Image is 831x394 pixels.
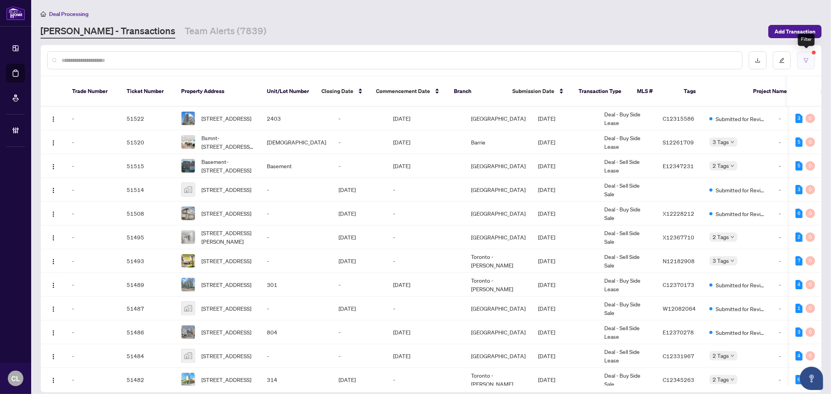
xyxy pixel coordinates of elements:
[332,273,387,297] td: -
[598,297,656,320] td: Deal - Buy Side Sale
[532,107,598,130] td: [DATE]
[749,51,767,69] button: download
[41,11,46,17] span: home
[120,368,175,392] td: 51482
[332,178,387,202] td: [DATE]
[201,257,251,265] span: [STREET_ADDRESS]
[663,162,694,169] span: E12347231
[332,130,387,154] td: -
[332,202,387,225] td: [DATE]
[730,235,734,239] span: down
[663,234,694,241] span: X12367710
[755,58,760,63] span: download
[120,76,175,107] th: Ticket Number
[806,137,815,147] div: 0
[506,76,572,107] th: Submission Date
[532,249,598,273] td: [DATE]
[465,130,532,154] td: Barrie
[201,157,254,174] span: Basement-[STREET_ADDRESS]
[49,11,88,18] span: Deal Processing
[332,154,387,178] td: -
[332,225,387,249] td: [DATE]
[773,297,819,320] td: -
[730,354,734,358] span: down
[806,304,815,313] div: 0
[775,25,815,38] span: Add Transaction
[796,375,803,384] div: 6
[800,367,823,390] button: Open asap
[663,352,694,359] span: C12331967
[773,51,791,69] button: edit
[201,375,251,384] span: [STREET_ADDRESS]
[598,130,656,154] td: Deal - Buy Side Lease
[120,130,175,154] td: 51520
[678,76,747,107] th: Tags
[175,76,261,107] th: Property Address
[182,159,195,172] img: thumbnail-img
[796,137,803,147] div: 5
[796,304,803,313] div: 1
[773,130,819,154] td: -
[261,320,332,344] td: 804
[47,350,60,362] button: Logo
[50,164,56,170] img: Logo
[387,344,465,368] td: [DATE]
[716,114,766,123] span: Submitted for Review
[66,178,120,202] td: -
[512,87,554,95] span: Submission Date
[261,225,332,249] td: -
[66,154,120,178] td: -
[773,273,819,297] td: -
[182,230,195,244] img: thumbnail-img
[796,161,803,171] div: 5
[201,304,251,313] span: [STREET_ADDRESS]
[806,232,815,242] div: 0
[261,297,332,320] td: -
[796,256,803,266] div: 7
[387,225,465,249] td: -
[41,25,175,39] a: [PERSON_NAME] - Transactions
[261,76,315,107] th: Unit/Lot Number
[387,273,465,297] td: [DATE]
[261,107,332,130] td: 2403
[50,282,56,288] img: Logo
[773,249,819,273] td: -
[66,202,120,225] td: -
[120,273,175,297] td: 51489
[797,51,815,69] button: filter
[713,137,729,146] span: 3 Tags
[50,377,56,383] img: Logo
[532,130,598,154] td: [DATE]
[332,107,387,130] td: -
[201,280,251,289] span: [STREET_ADDRESS]
[6,6,25,20] img: logo
[796,209,803,218] div: 6
[532,202,598,225] td: [DATE]
[713,232,729,241] span: 2 Tags
[806,256,815,266] div: 0
[465,202,532,225] td: [GEOGRAPHIC_DATA]
[66,107,120,130] td: -
[182,112,195,125] img: thumbnail-img
[598,107,656,130] td: Deal - Buy Side Lease
[796,351,803,361] div: 4
[598,344,656,368] td: Deal - Sell Side Lease
[315,76,370,107] th: Closing Date
[66,249,120,273] td: -
[598,320,656,344] td: Deal - Sell Side Lease
[50,235,56,241] img: Logo
[387,297,465,320] td: -
[201,185,251,194] span: [STREET_ADDRESS]
[261,368,332,392] td: 314
[598,202,656,225] td: Deal - Buy Side Sale
[598,178,656,202] td: Deal - Sell Side Sale
[773,225,819,249] td: -
[185,25,266,39] a: Team Alerts (7839)
[47,136,60,148] button: Logo
[47,302,60,315] button: Logo
[806,161,815,171] div: 0
[66,76,120,107] th: Trade Number
[796,114,803,123] div: 3
[50,116,56,122] img: Logo
[803,58,809,63] span: filter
